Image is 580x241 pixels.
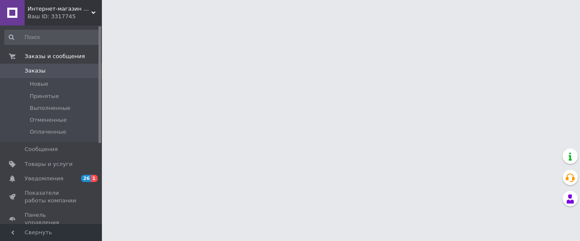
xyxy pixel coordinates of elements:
[81,175,91,182] span: 26
[4,30,100,45] input: Поиск
[30,116,67,124] span: Отмененные
[28,13,102,20] div: Ваш ID: 3317745
[25,160,73,168] span: Товары и услуги
[30,92,59,100] span: Принятые
[28,5,91,13] span: Интернет-магазин SportFishka
[30,104,70,112] span: Выполненные
[25,189,79,205] span: Показатели работы компании
[91,175,98,182] span: 1
[25,67,45,75] span: Заказы
[30,80,48,88] span: Новые
[25,53,85,60] span: Заказы и сообщения
[25,146,58,153] span: Сообщения
[25,211,79,227] span: Панель управления
[25,175,63,182] span: Уведомления
[30,128,66,136] span: Оплаченные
